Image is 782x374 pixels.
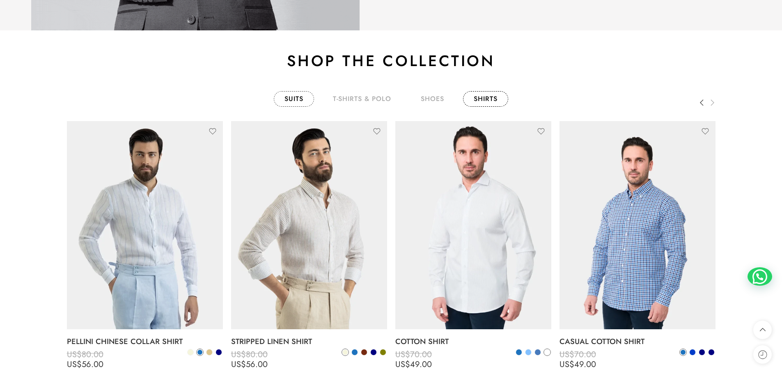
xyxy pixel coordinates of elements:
a: Blue [351,349,358,356]
a: Suits [274,91,314,107]
bdi: 49.00 [560,358,596,370]
a: Navy [370,349,377,356]
span: US$ [560,358,574,370]
span: US$ [231,349,246,360]
a: STRIPPED LINEN SHIRT [231,333,387,350]
a: Navy [215,349,222,356]
a: Light Blue [525,349,532,356]
a: Beige [187,349,194,356]
a: Light Brown [206,349,213,356]
a: Navy [708,349,715,356]
a: Beige [342,349,349,356]
a: Dark Blue [698,349,706,356]
bdi: 56.00 [231,358,268,370]
a: CASUAL COTTON SHIRT [560,333,715,350]
span: US$ [231,358,246,370]
a: Olive [379,349,387,356]
bdi: 56.00 [67,358,103,370]
bdi: 70.00 [560,349,596,360]
a: Blue Gitane [689,349,696,356]
a: shirts [463,91,508,107]
span: US$ [67,349,82,360]
span: US$ [560,349,574,360]
a: PELLINI CHINESE COLLAR SHIRT [67,333,223,350]
bdi: 80.00 [67,349,103,360]
a: COTTON SHIRT [395,333,551,350]
h2: Shop the collection [67,51,715,71]
a: T-Shirts & Polo [322,91,402,107]
bdi: 70.00 [395,349,432,360]
bdi: 80.00 [231,349,268,360]
bdi: 49.00 [395,358,432,370]
a: Blue [515,349,523,356]
a: Blue [679,349,687,356]
span: US$ [395,358,410,370]
span: US$ [395,349,410,360]
a: White [544,349,551,356]
a: Blue [196,349,204,356]
a: low Blue [534,349,541,356]
a: shoes [410,91,455,107]
span: US$ [67,358,82,370]
a: Brown [360,349,368,356]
